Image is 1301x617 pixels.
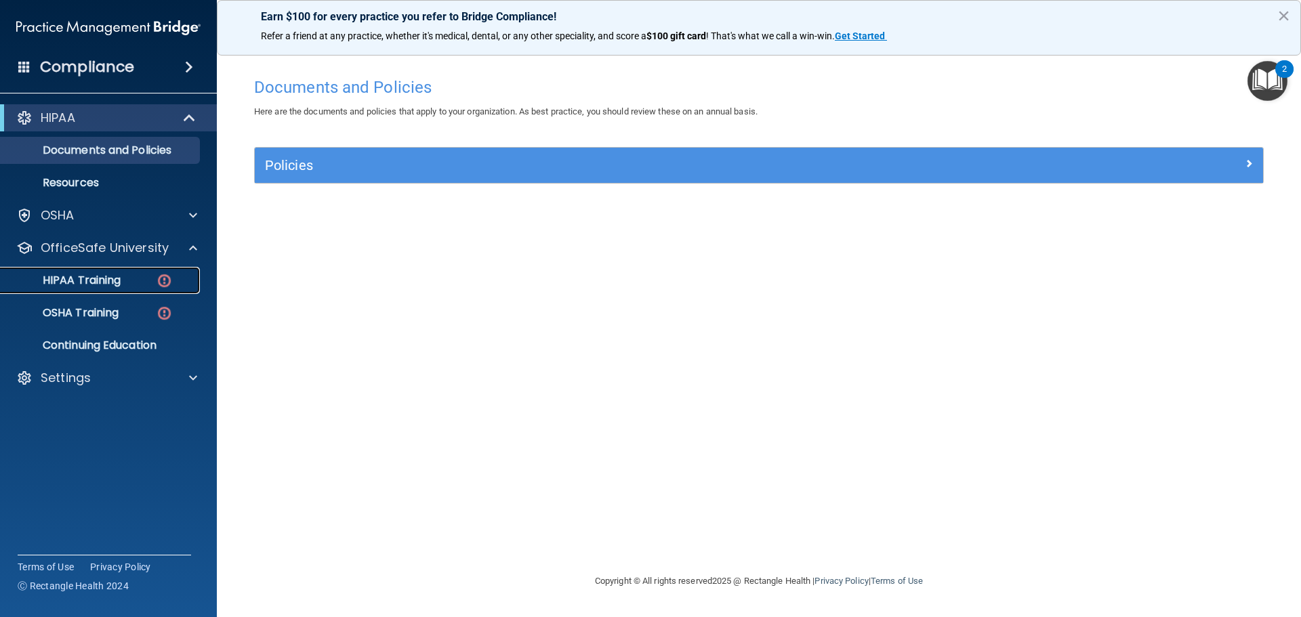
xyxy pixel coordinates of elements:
button: Open Resource Center, 2 new notifications [1247,61,1287,101]
p: OfficeSafe University [41,240,169,256]
p: OSHA [41,207,75,224]
p: HIPAA [41,110,75,126]
a: Settings [16,370,197,386]
a: Terms of Use [18,560,74,574]
a: Privacy Policy [814,576,868,586]
a: OSHA [16,207,197,224]
p: HIPAA Training [9,274,121,287]
img: PMB logo [16,14,201,41]
p: Earn $100 for every practice you refer to Bridge Compliance! [261,10,1257,23]
strong: Get Started [835,30,885,41]
a: Get Started [835,30,887,41]
img: danger-circle.6113f641.png [156,305,173,322]
p: Documents and Policies [9,144,194,157]
span: ! That's what we call a win-win. [706,30,835,41]
strong: $100 gift card [646,30,706,41]
span: Here are the documents and policies that apply to your organization. As best practice, you should... [254,106,758,116]
span: Ⓒ Rectangle Health 2024 [18,579,129,593]
p: Settings [41,370,91,386]
span: Refer a friend at any practice, whether it's medical, dental, or any other speciality, and score a [261,30,646,41]
p: Continuing Education [9,339,194,352]
a: OfficeSafe University [16,240,197,256]
h5: Policies [265,158,1001,173]
a: HIPAA [16,110,197,126]
p: Resources [9,176,194,190]
h4: Compliance [40,58,134,77]
div: Copyright © All rights reserved 2025 @ Rectangle Health | | [512,559,1006,603]
a: Privacy Policy [90,560,151,574]
h4: Documents and Policies [254,79,1264,96]
button: Close [1277,5,1290,26]
a: Policies [265,154,1253,176]
p: OSHA Training [9,306,119,320]
img: danger-circle.6113f641.png [156,272,173,289]
a: Terms of Use [871,576,923,586]
div: 2 [1282,69,1287,87]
